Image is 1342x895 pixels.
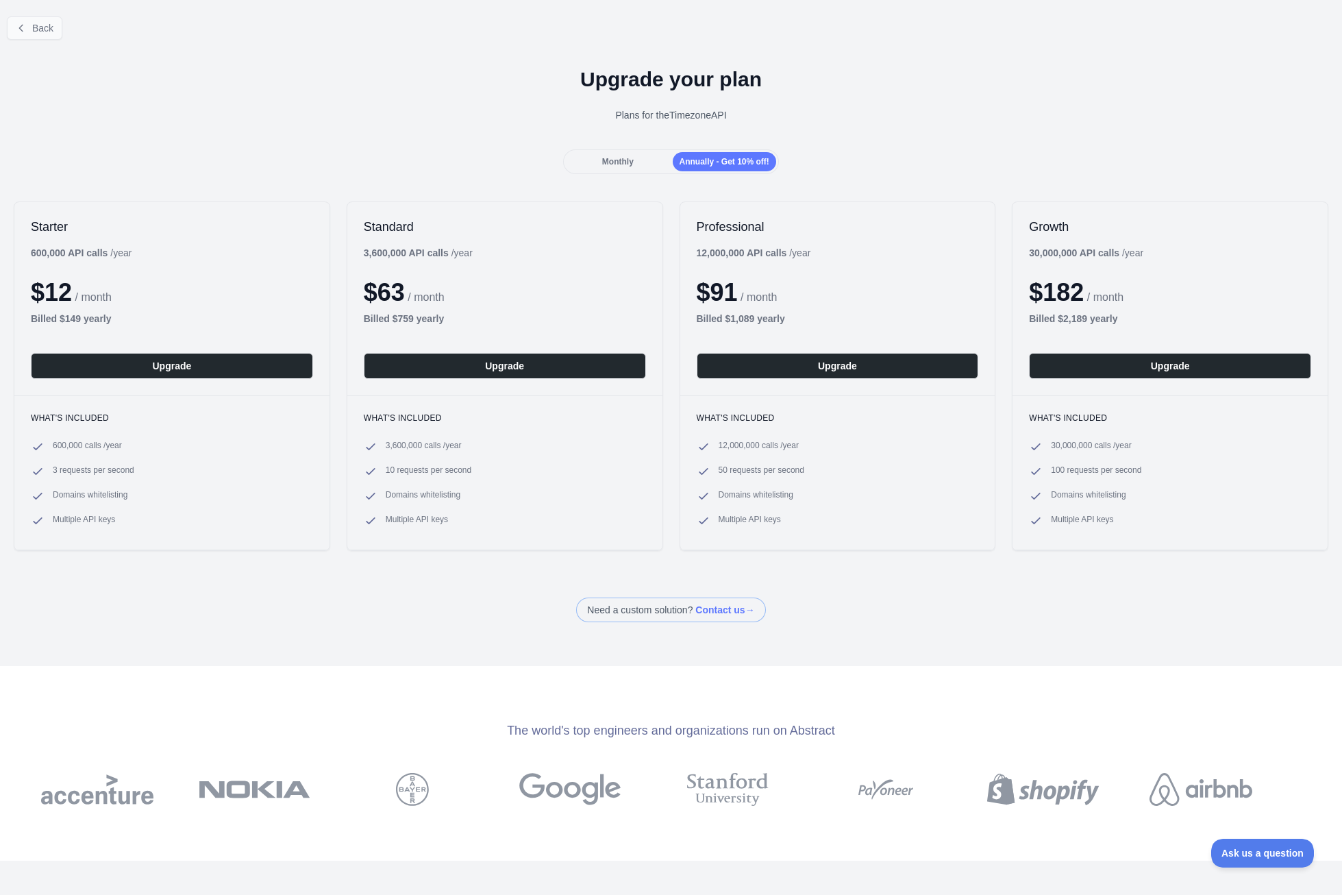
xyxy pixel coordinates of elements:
span: $ 182 [1029,278,1084,306]
h2: Standard [364,219,646,235]
span: $ 91 [697,278,738,306]
iframe: Toggle Customer Support [1211,839,1315,868]
h2: Professional [697,219,979,235]
div: / year [1029,246,1143,260]
h2: Growth [1029,219,1311,235]
b: 30,000,000 API calls [1029,247,1119,258]
b: 12,000,000 API calls [697,247,787,258]
div: / year [697,246,811,260]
